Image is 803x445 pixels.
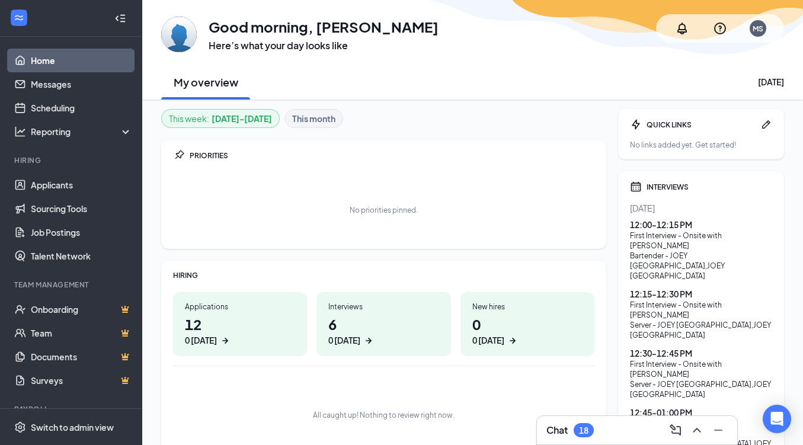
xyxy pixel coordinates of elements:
div: Team Management [14,280,130,290]
a: DocumentsCrown [31,345,132,369]
div: 12:45 - 01:00 PM [630,406,772,418]
div: First Interview - Onsite with [PERSON_NAME] [630,230,772,251]
a: Interviews60 [DATE]ArrowRight [316,292,450,356]
div: Applications [185,302,295,312]
a: SurveysCrown [31,369,132,392]
button: ChevronUp [687,421,706,440]
svg: WorkstreamLogo [13,12,25,24]
a: Messages [31,72,132,96]
svg: ComposeMessage [668,423,683,437]
a: Sourcing Tools [31,197,132,220]
svg: ArrowRight [507,335,519,347]
a: Scheduling [31,96,132,120]
button: Minimize [709,421,728,440]
div: Server - JOEY [GEOGRAPHIC_DATA] , JOEY [GEOGRAPHIC_DATA] [630,379,772,399]
h1: 12 [185,314,295,347]
div: All caught up! Nothing to review right now. [313,410,455,420]
div: INTERVIEWS [647,182,772,192]
a: New hires00 [DATE]ArrowRight [460,292,594,356]
a: Applicants [31,173,132,197]
div: 12:30 - 12:45 PM [630,347,772,359]
svg: Bolt [630,119,642,130]
h3: Chat [546,424,568,437]
svg: Collapse [114,12,126,24]
div: 0 [DATE] [472,334,504,347]
h1: 0 [472,314,583,347]
svg: Analysis [14,126,26,137]
a: Applications120 [DATE]ArrowRight [173,292,307,356]
div: No links added yet. Get started! [630,140,772,150]
div: 12:00 - 12:15 PM [630,219,772,230]
div: Server - JOEY [GEOGRAPHIC_DATA] , JOEY [GEOGRAPHIC_DATA] [630,320,772,340]
svg: Calendar [630,181,642,193]
div: Open Intercom Messenger [763,405,791,433]
div: QUICK LINKS [647,120,756,130]
svg: Notifications [675,21,689,36]
a: Talent Network [31,244,132,268]
div: Interviews [328,302,439,312]
svg: ChevronUp [690,423,704,437]
svg: ArrowRight [363,335,375,347]
svg: ArrowRight [219,335,231,347]
h1: Good morning, [PERSON_NAME] [209,17,439,37]
svg: Minimize [711,423,725,437]
div: Switch to admin view [31,421,114,433]
a: Job Postings [31,220,132,244]
div: PRIORITIES [190,151,594,161]
div: Hiring [14,155,130,165]
div: No priorities pinned. [350,205,418,215]
div: 0 [DATE] [328,334,360,347]
a: Home [31,49,132,72]
div: [DATE] [630,202,772,214]
div: Payroll [14,404,130,414]
a: TeamCrown [31,321,132,345]
div: [DATE] [758,76,784,88]
div: MS [753,24,763,34]
div: First Interview - Onsite with [PERSON_NAME] [630,300,772,320]
b: [DATE] - [DATE] [212,112,272,125]
a: OnboardingCrown [31,297,132,321]
div: New hires [472,302,583,312]
div: First Interview - Onsite with [PERSON_NAME] [630,359,772,379]
div: HIRING [173,270,594,280]
b: This month [292,112,335,125]
div: Bartender - JOEY [GEOGRAPHIC_DATA] , JOEY [GEOGRAPHIC_DATA] [630,251,772,281]
svg: Pin [173,149,185,161]
div: Reporting [31,126,133,137]
div: 18 [579,425,588,436]
svg: Settings [14,421,26,433]
svg: Pen [760,119,772,130]
button: ComposeMessage [666,421,685,440]
h3: Here’s what your day looks like [209,39,439,52]
h2: My overview [174,75,238,89]
svg: QuestionInfo [713,21,727,36]
div: This week : [169,112,272,125]
div: 12:15 - 12:30 PM [630,288,772,300]
img: Michael Santillo [161,17,197,52]
div: 0 [DATE] [185,334,217,347]
h1: 6 [328,314,439,347]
